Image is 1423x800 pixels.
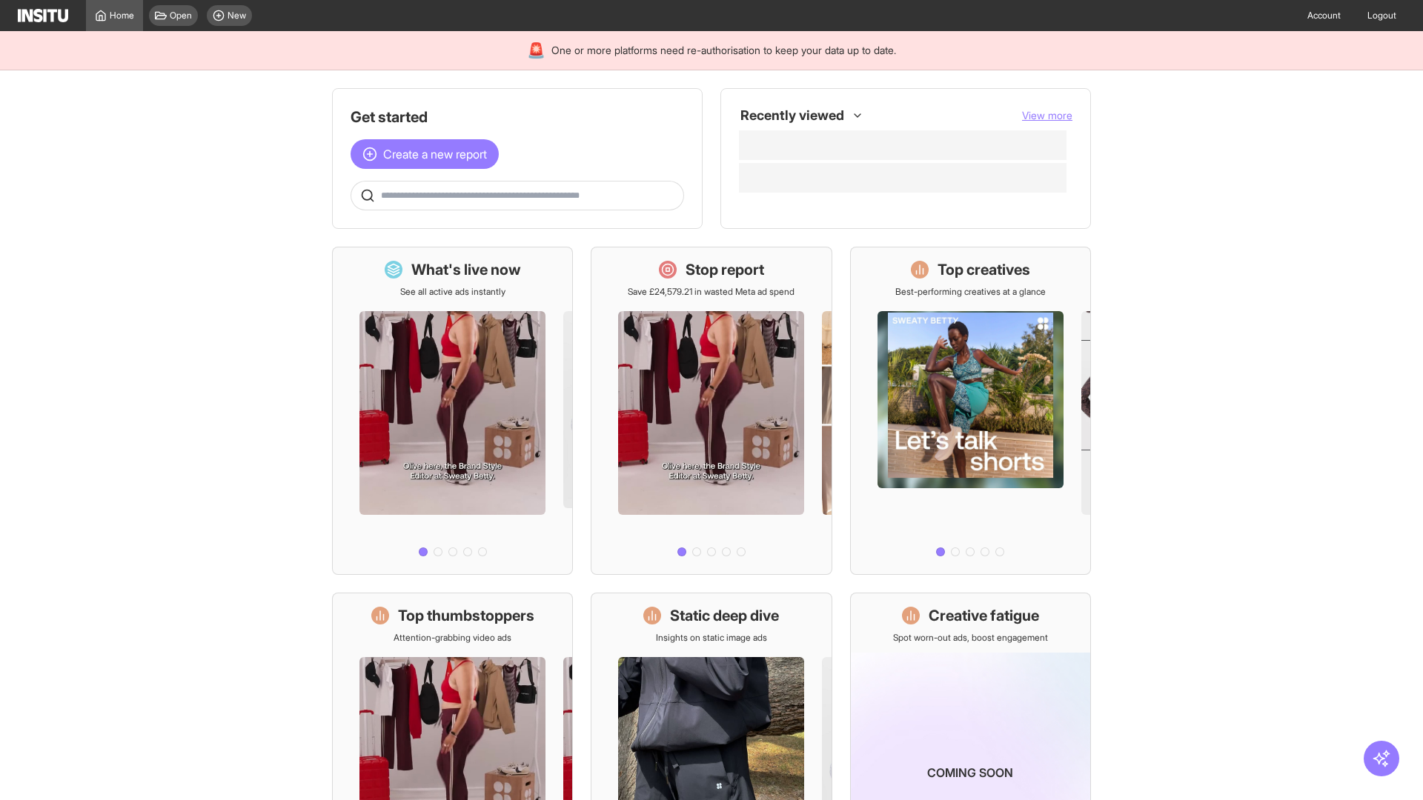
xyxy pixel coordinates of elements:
[18,9,68,22] img: Logo
[351,139,499,169] button: Create a new report
[670,605,779,626] h1: Static deep dive
[895,286,1046,298] p: Best-performing creatives at a glance
[383,145,487,163] span: Create a new report
[400,286,505,298] p: See all active ads instantly
[656,632,767,644] p: Insights on static image ads
[591,247,832,575] a: Stop reportSave £24,579.21 in wasted Meta ad spend
[398,605,534,626] h1: Top thumbstoppers
[332,247,573,575] a: What's live nowSee all active ads instantly
[351,107,684,127] h1: Get started
[170,10,192,21] span: Open
[686,259,764,280] h1: Stop report
[411,259,521,280] h1: What's live now
[527,40,545,61] div: 🚨
[110,10,134,21] span: Home
[628,286,795,298] p: Save £24,579.21 in wasted Meta ad spend
[850,247,1091,575] a: Top creativesBest-performing creatives at a glance
[228,10,246,21] span: New
[1022,108,1072,123] button: View more
[394,632,511,644] p: Attention-grabbing video ads
[938,259,1030,280] h1: Top creatives
[551,43,896,58] span: One or more platforms need re-authorisation to keep your data up to date.
[1022,109,1072,121] span: View more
